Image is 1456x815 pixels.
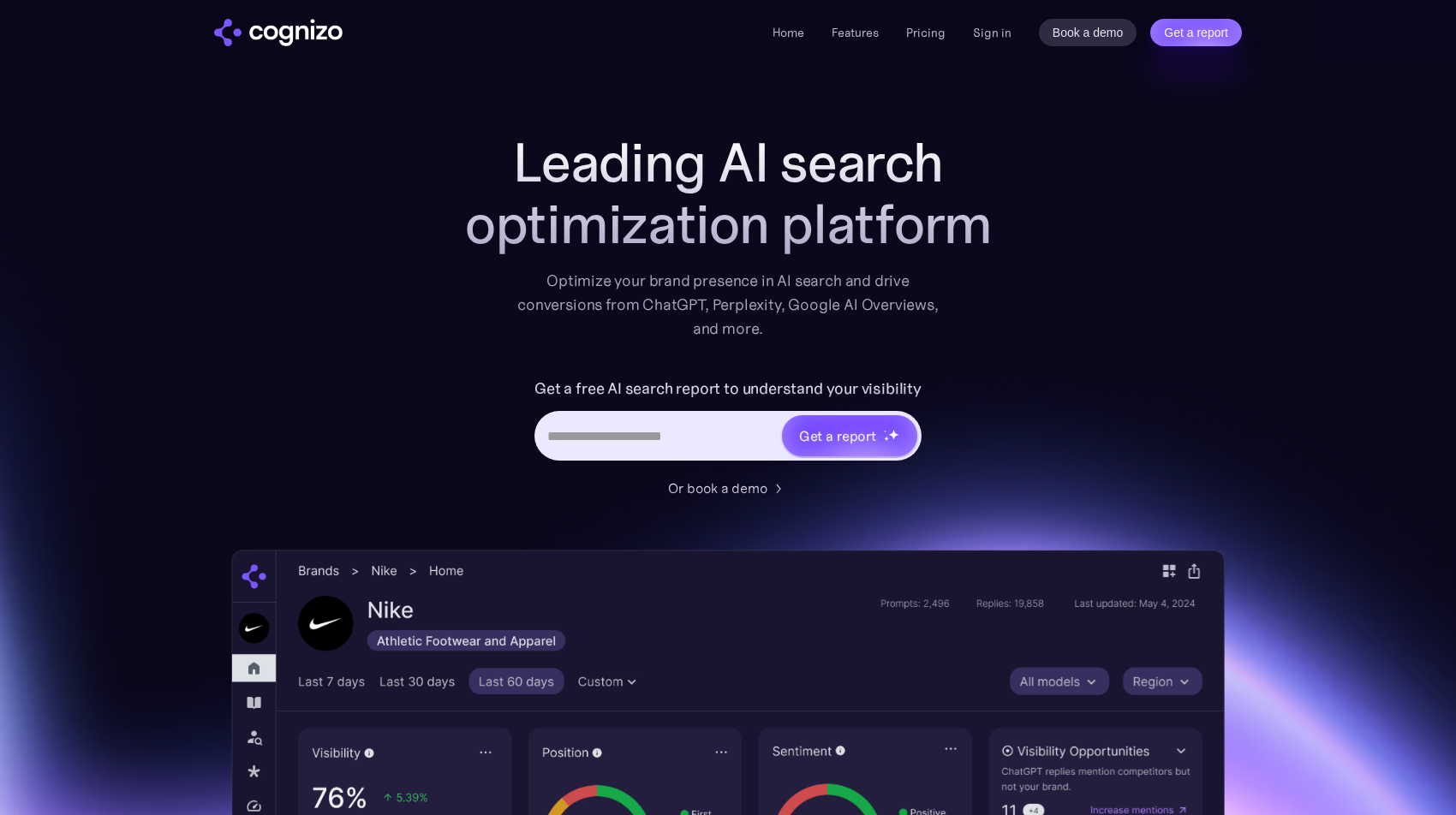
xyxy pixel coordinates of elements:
div: Get a report [799,425,876,446]
form: Hero URL Input Form [534,375,922,469]
a: Features [832,25,879,40]
a: Pricing [906,25,946,40]
a: Get a report [1150,19,1242,46]
a: Get a reportstarstarstar [780,413,919,458]
a: Home [773,25,804,40]
img: star [884,436,890,442]
div: Or book a demo [668,478,767,498]
label: Get a free AI search report to understand your visibility [534,375,922,402]
img: star [884,430,886,432]
img: star [888,429,899,440]
a: Book a demo [1039,19,1137,46]
img: cognizo logo [214,19,343,46]
a: home [214,19,343,46]
a: Sign in [973,22,1011,43]
div: Optimize your brand presence in AI search and drive conversions from ChatGPT, Perplexity, Google ... [517,269,939,341]
h1: Leading AI search optimization platform [385,132,1071,255]
a: Or book a demo [668,478,788,498]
